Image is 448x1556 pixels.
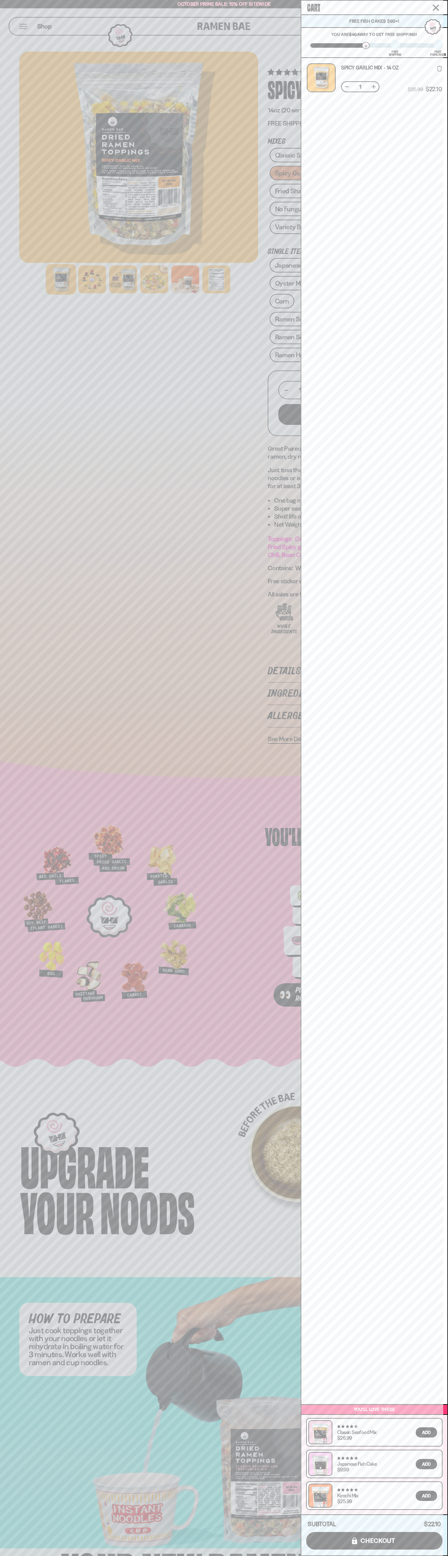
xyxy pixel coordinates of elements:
span: 4.77 stars [337,1456,357,1460]
span: 4.68 stars [337,1424,357,1429]
span: October Prime Sale: 15% off Sitewide [177,1,271,7]
p: You’ll love these [303,1406,446,1413]
span: 4.76 stars [337,1488,357,1492]
span: Cart [307,0,320,13]
span: $25.99 [408,86,423,92]
h4: Subtotal [308,1521,336,1528]
button: Add [416,1427,437,1438]
span: $22.10 [426,86,442,92]
span: Free Fish Cakes $60+! [349,18,399,24]
a: Japanese Fish Cake [337,1461,377,1467]
span: Add [422,1494,431,1498]
a: Classic Seafood Mix [337,1429,377,1435]
button: checkout [306,1532,443,1550]
a: Kimchi Mix [337,1492,358,1499]
span: checkout [361,1537,395,1544]
button: Close cart [431,3,441,12]
p: You are away to get Free Shipping! [310,32,438,37]
div: Free Fishcakes [430,50,446,56]
span: Add [422,1430,431,1435]
span: $22.10 [424,1520,441,1528]
button: Add [416,1491,437,1501]
button: Add [416,1459,437,1469]
span: Add [422,1462,431,1466]
strong: $40 [349,32,357,37]
div: $26.99 [337,1435,352,1440]
div: Free Shipping [389,50,401,56]
a: Spicy Garlic Mix - 14 oz [341,65,399,70]
div: $9.99 [337,1467,349,1472]
span: 1 [355,84,365,89]
div: $25.99 [337,1499,352,1504]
